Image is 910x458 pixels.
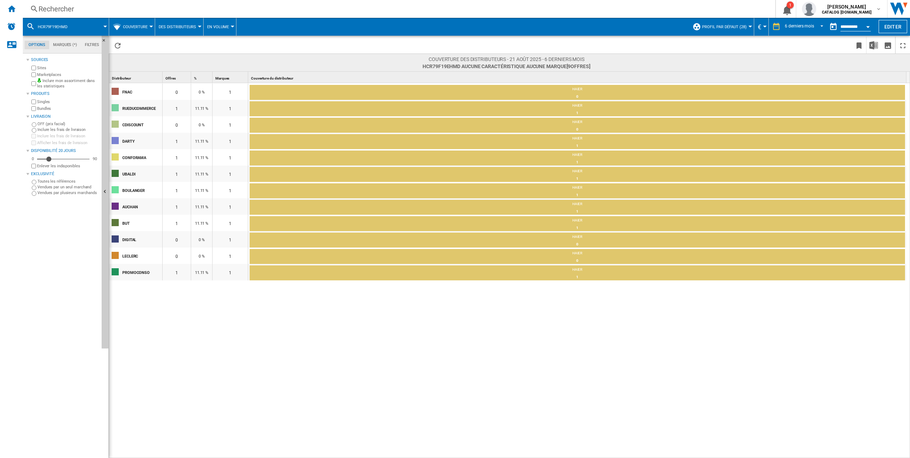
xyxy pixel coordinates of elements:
[123,18,151,36] button: Couverture
[250,233,905,249] td: HAIER : 0 (%)
[164,72,191,83] div: Sort None
[214,72,248,83] div: Marques Sort None
[250,110,905,117] div: 1
[250,208,905,215] div: 1
[191,149,212,166] div: 11.11 %
[30,156,36,162] div: 0
[822,10,871,15] b: CATALOG [DOMAIN_NAME]
[250,185,905,192] div: HAIER
[7,22,16,31] img: alerts-logo.svg
[250,118,905,134] td: HAIER : 0 (%)
[163,116,191,133] div: 0
[250,218,905,224] div: HAIER
[250,175,905,182] div: 1
[159,25,196,29] span: Des Distributeurs
[250,241,905,248] div: 0
[250,93,905,100] div: 0
[802,2,816,16] img: profile.jpg
[191,215,212,231] div: 11.11 %
[163,215,191,231] div: 1
[423,56,590,63] span: Couverture des distributeurs - 21 août 2025 - 6 derniers mois
[37,140,99,146] label: Afficher les frais de livraison
[250,216,905,233] td: HAIER : 1 (100%)
[758,23,761,31] span: €
[191,182,212,198] div: 11.11 %
[213,215,248,231] div: 1
[163,166,191,182] div: 1
[213,231,248,248] div: 1
[250,159,905,166] div: 1
[122,265,162,280] div: PROMOCONSO
[207,18,232,36] button: En volume
[31,91,99,97] div: Produits
[31,66,36,70] input: Sites
[32,180,36,184] input: Toutes les références
[213,149,248,166] div: 1
[111,37,125,54] button: Recharger
[191,248,212,264] div: 0 %
[122,117,162,132] div: CDISCOUNT
[250,101,905,118] td: HAIER : 1 (100%)
[822,3,871,10] span: [PERSON_NAME]
[250,267,905,274] div: HAIER
[122,248,162,263] div: LECLERC
[571,63,589,69] span: offres
[37,184,99,190] label: Vendues par un seul marchand
[37,190,99,195] label: Vendues par plusieurs marchands
[251,76,293,80] span: Couverture du distributeur
[37,99,99,105] label: Singles
[866,37,881,54] button: Télécharger au format Excel
[163,133,191,149] div: 1
[213,83,248,100] div: 1
[250,234,905,241] div: HAIER
[31,148,99,154] div: Disponibilité 20 Jours
[163,264,191,280] div: 1
[102,36,110,49] button: Masquer
[122,199,162,214] div: AUCHAN
[250,119,905,126] div: HAIER
[250,142,905,149] div: 1
[193,72,212,83] div: % Sort None
[213,248,248,264] div: 1
[102,36,109,348] button: Masquer
[250,87,905,93] div: HAIER
[213,198,248,215] div: 1
[49,41,81,49] md-tab-item: Marques (*)
[250,126,905,133] div: 0
[852,37,866,54] button: Créer un favoris
[785,24,814,29] div: 6 derniers mois
[37,133,99,139] label: Inclure les frais de livraison
[250,202,905,208] div: HAIER
[213,116,248,133] div: 1
[31,141,36,145] input: Afficher les frais de livraison
[191,100,212,116] div: 11.11 %
[37,127,99,132] label: Inclure les frais de livraison
[122,166,162,181] div: UBALDI
[123,25,148,29] span: Couverture
[869,41,878,50] img: excel-24x24.png
[39,4,757,14] div: Rechercher
[191,83,212,100] div: 0 %
[165,76,175,80] span: Offres
[250,152,905,159] div: HAIER
[111,72,162,83] div: Distributeur Sort None
[163,198,191,215] div: 1
[91,156,99,162] div: 90
[758,18,765,36] button: €
[879,20,907,33] button: Editer
[31,100,36,104] input: Singles
[250,274,905,281] div: 1
[191,133,212,149] div: 11.11 %
[122,101,162,116] div: RUEDUCOMMERCE
[111,72,162,83] div: Sort None
[37,156,90,163] md-slider: Disponibilité
[250,251,905,257] div: HAIER
[213,133,248,149] div: 1
[250,72,906,83] div: Couverture du distributeur Sort None
[250,249,905,265] td: HAIER : 0 (%)
[122,150,162,165] div: CONFORAMA
[37,78,41,82] img: mysite-bg-18x18.png
[250,85,905,101] td: HAIER : 0 (%)
[37,78,99,89] label: Inclure mon assortiment dans les statistiques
